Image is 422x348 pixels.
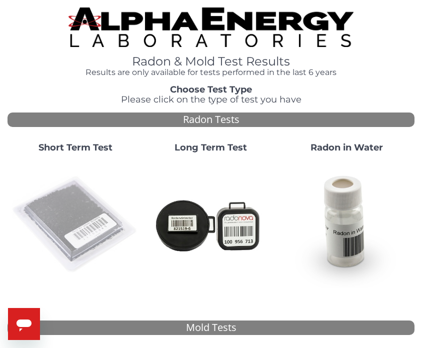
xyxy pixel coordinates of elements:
[147,161,274,288] img: Radtrak2vsRadtrak3.jpg
[174,142,247,153] strong: Long Term Test
[7,112,414,127] div: Radon Tests
[11,161,139,288] img: ShortTerm.jpg
[170,84,252,95] strong: Choose Test Type
[310,142,383,153] strong: Radon in Water
[7,320,414,335] div: Mold Tests
[8,308,40,340] iframe: Button to launch messaging window
[68,68,353,77] h4: Results are only available for tests performed in the last 6 years
[68,7,353,47] img: TightCrop.jpg
[283,161,410,288] img: RadoninWater.jpg
[68,55,353,68] h1: Radon & Mold Test Results
[38,142,112,153] strong: Short Term Test
[121,94,301,105] span: Please click on the type of test you have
